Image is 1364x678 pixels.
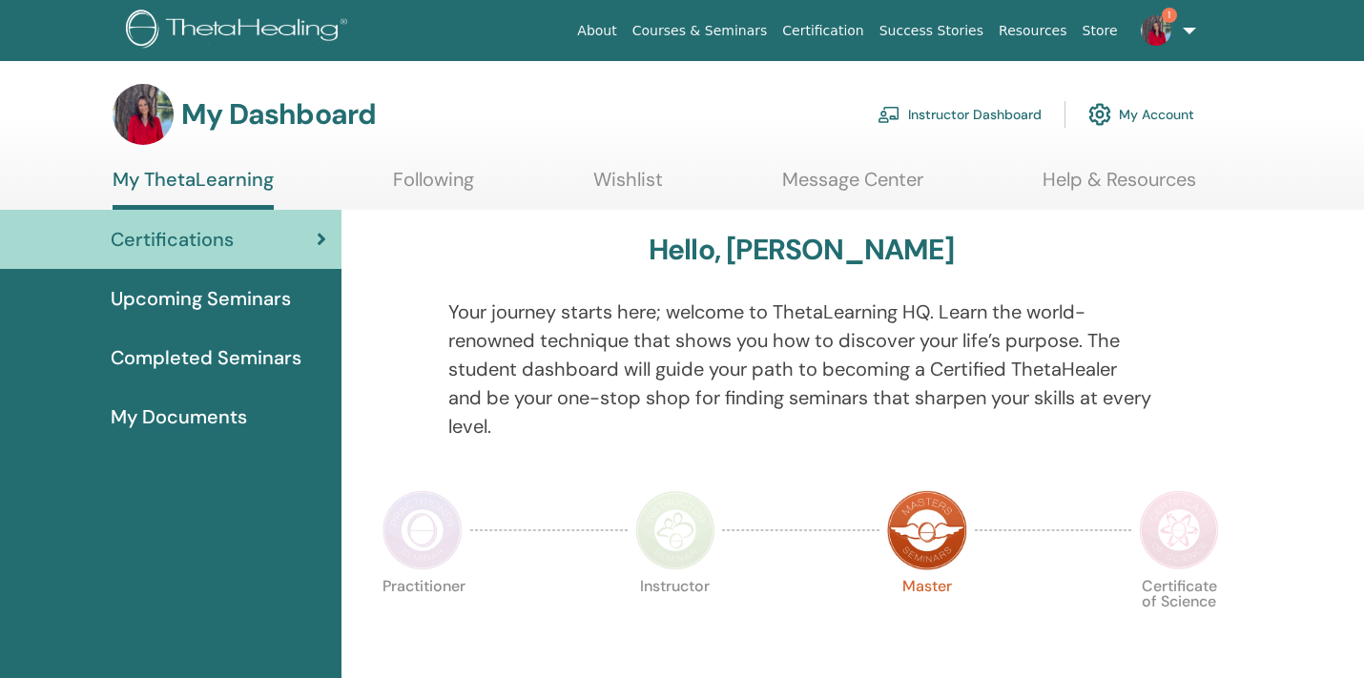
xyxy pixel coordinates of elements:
[1139,490,1219,570] img: Certificate of Science
[1088,93,1194,135] a: My Account
[393,168,474,205] a: Following
[649,233,954,267] h3: Hello, [PERSON_NAME]
[569,13,624,49] a: About
[635,490,715,570] img: Instructor
[878,106,900,123] img: chalkboard-teacher.svg
[1075,13,1126,49] a: Store
[887,579,967,659] p: Master
[1088,98,1111,131] img: cog.svg
[625,13,775,49] a: Courses & Seminars
[382,490,463,570] img: Practitioner
[382,579,463,659] p: Practitioner
[111,402,247,431] span: My Documents
[775,13,871,49] a: Certification
[593,168,663,205] a: Wishlist
[1141,15,1171,46] img: default.jpg
[635,579,715,659] p: Instructor
[1139,579,1219,659] p: Certificate of Science
[113,84,174,145] img: default.jpg
[1043,168,1196,205] a: Help & Resources
[126,10,354,52] img: logo.png
[448,298,1153,441] p: Your journey starts here; welcome to ThetaLearning HQ. Learn the world-renowned technique that sh...
[1162,8,1177,23] span: 1
[111,225,234,254] span: Certifications
[872,13,991,49] a: Success Stories
[111,284,291,313] span: Upcoming Seminars
[887,490,967,570] img: Master
[991,13,1075,49] a: Resources
[878,93,1042,135] a: Instructor Dashboard
[782,168,923,205] a: Message Center
[113,168,274,210] a: My ThetaLearning
[181,97,376,132] h3: My Dashboard
[111,343,301,372] span: Completed Seminars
